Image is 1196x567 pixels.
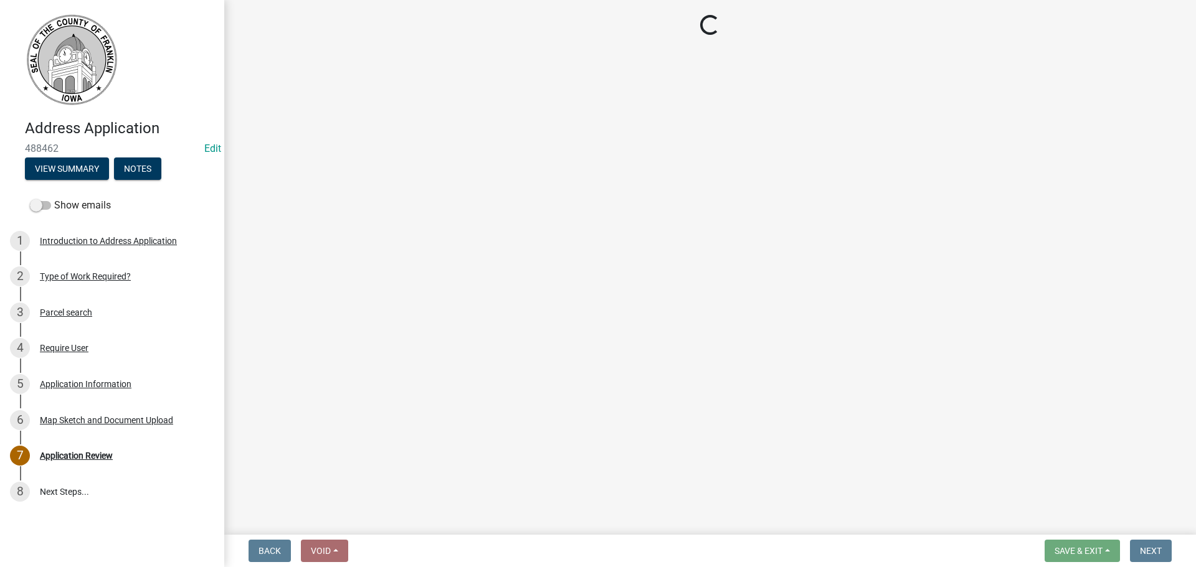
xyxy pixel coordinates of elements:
div: 1 [10,231,30,251]
div: 8 [10,482,30,502]
img: Franklin County, Iowa [25,13,118,106]
div: 6 [10,410,30,430]
div: Application Review [40,451,113,460]
div: Map Sketch and Document Upload [40,416,173,424]
span: 488462 [25,143,199,154]
div: Type of Work Required? [40,272,131,281]
button: Notes [114,157,161,180]
button: Back [249,540,291,562]
span: Next [1140,546,1162,556]
div: Parcel search [40,308,92,317]
div: 4 [10,338,30,358]
button: View Summary [25,157,109,180]
h4: Address Application [25,119,214,138]
div: 3 [10,302,30,322]
span: Back [259,546,281,556]
div: Introduction to Address Application [40,237,177,245]
button: Next [1130,540,1172,562]
span: Void [311,546,331,556]
span: Save & Exit [1055,546,1103,556]
a: Edit [204,143,221,154]
wm-modal-confirm: Summary [25,164,109,174]
label: Show emails [30,198,111,213]
button: Save & Exit [1045,540,1120,562]
wm-modal-confirm: Notes [114,164,161,174]
div: 7 [10,446,30,466]
div: 2 [10,266,30,286]
div: 5 [10,374,30,394]
wm-modal-confirm: Edit Application Number [204,143,221,154]
button: Void [301,540,348,562]
div: Require User [40,344,88,352]
div: Application Information [40,380,131,388]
